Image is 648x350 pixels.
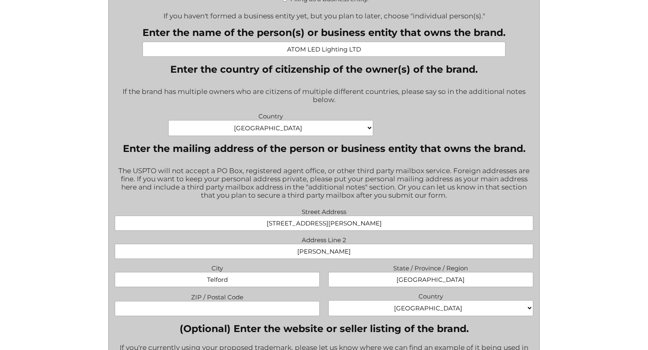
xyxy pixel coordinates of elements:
input: Examples: Jean Doe, TechWorks, Jean Doe and John Dean, etc. [143,42,505,57]
label: (Optional) Enter the website or seller listing of the brand. [115,323,533,334]
div: If the brand has multiple owners who are citizens of multiple different countries, please say so ... [115,82,533,110]
label: Country [328,290,533,300]
label: State / Province / Region [328,262,533,272]
label: Street Address [115,206,533,216]
div: The USPTO will not accept a PO Box, registered agent office, or other third party mailbox service... [115,161,533,206]
label: Address Line 2 [115,234,533,244]
label: ZIP / Postal Code [115,291,320,301]
legend: Enter the mailing address of the person or business entity that owns the brand. [123,143,526,154]
div: If you haven't formed a business entity yet, but you plan to later, choose "individual person(s)." [115,7,533,20]
label: City [115,262,320,272]
label: Enter the name of the person(s) or business entity that owns the brand. [143,27,505,38]
label: Country [168,110,373,120]
legend: Enter the country of citizenship of the owner(s) of the brand. [170,63,478,75]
